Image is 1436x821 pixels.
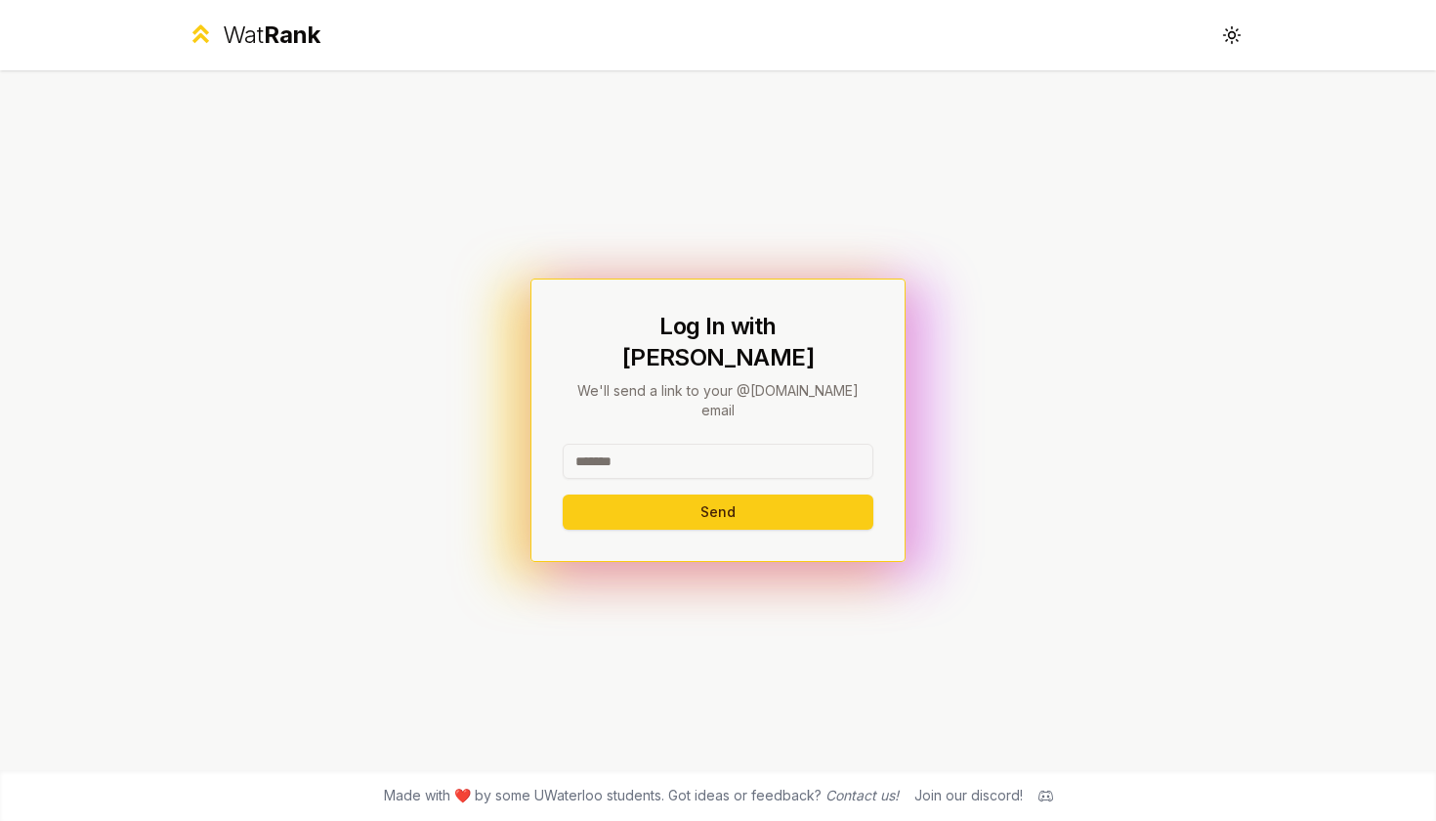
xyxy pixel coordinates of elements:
p: We'll send a link to your @[DOMAIN_NAME] email [563,381,873,420]
div: Wat [223,20,320,51]
a: WatRank [187,20,320,51]
a: Contact us! [825,787,899,803]
span: Made with ❤️ by some UWaterloo students. Got ideas or feedback? [384,786,899,805]
button: Send [563,495,873,530]
div: Join our discord! [914,786,1023,805]
h1: Log In with [PERSON_NAME] [563,311,873,373]
span: Rank [264,21,320,49]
